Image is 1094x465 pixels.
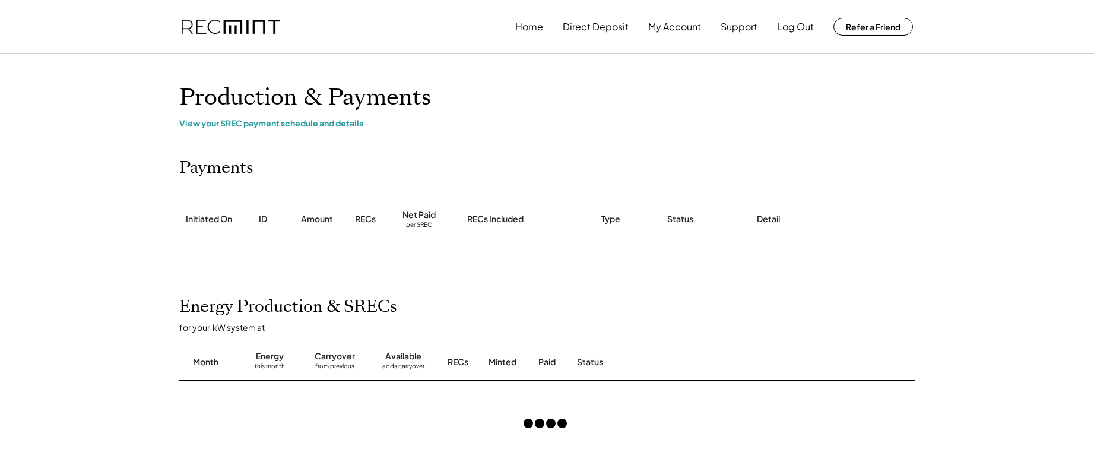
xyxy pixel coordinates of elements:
div: Type [601,213,620,225]
h2: Payments [179,158,253,178]
div: RECs [448,356,468,368]
div: per SREC [406,221,432,230]
div: Minted [489,356,516,368]
div: Amount [301,213,333,225]
h1: Production & Payments [179,84,915,112]
div: from previous [315,362,354,374]
div: Status [667,213,693,225]
button: Direct Deposit [563,15,629,39]
div: Carryover [315,350,355,362]
div: Month [193,356,218,368]
div: View your SREC payment schedule and details [179,118,915,128]
div: for your kW system at [179,322,927,333]
button: Home [515,15,543,39]
div: Status [577,356,779,368]
div: adds carryover [382,362,424,374]
div: this month [255,362,285,374]
div: Energy [256,350,284,362]
div: Paid [538,356,556,368]
div: Available [385,350,421,362]
img: recmint-logotype%403x.png [182,20,280,34]
div: Net Paid [402,209,436,221]
div: Detail [757,213,780,225]
div: RECs Included [467,213,524,225]
button: Refer a Friend [833,18,913,36]
button: Support [721,15,757,39]
button: My Account [648,15,701,39]
div: Initiated On [186,213,232,225]
div: RECs [355,213,376,225]
button: Log Out [777,15,814,39]
div: ID [259,213,267,225]
h2: Energy Production & SRECs [179,297,397,317]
